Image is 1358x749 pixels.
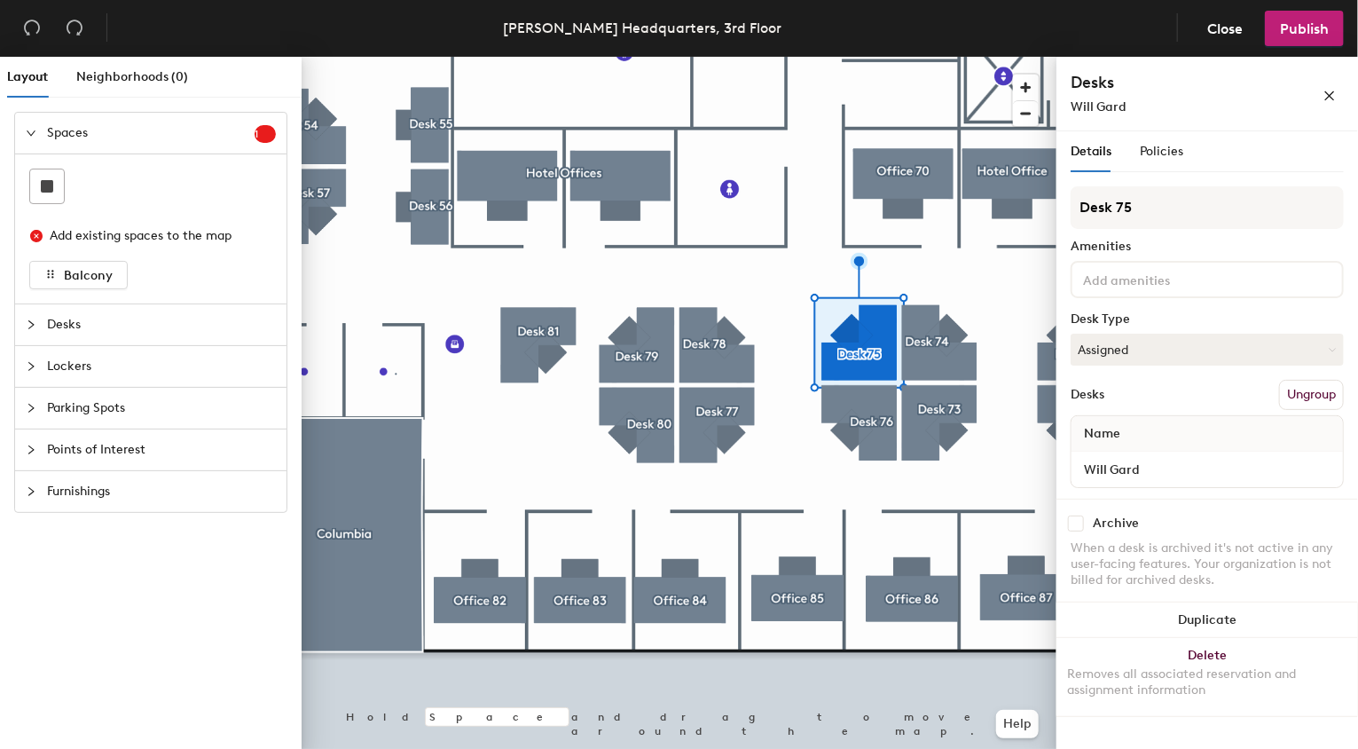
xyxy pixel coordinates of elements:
[57,11,92,46] button: Redo (⌘ + ⇧ + Z)
[1079,268,1239,289] input: Add amenities
[255,125,276,143] sup: 1
[1093,516,1139,531] div: Archive
[26,128,36,138] span: expanded
[1071,312,1344,327] div: Desk Type
[1279,380,1344,410] button: Ungroup
[23,19,41,36] span: undo
[47,113,255,154] span: Spaces
[1140,144,1183,159] span: Policies
[1056,638,1358,716] button: DeleteRemoves all associated reservation and assignment information
[1071,144,1111,159] span: Details
[1280,20,1329,37] span: Publish
[1071,334,1344,366] button: Assigned
[50,226,261,246] div: Add existing spaces to the map
[7,69,48,84] span: Layout
[1071,240,1344,254] div: Amenities
[1265,11,1344,46] button: Publish
[26,361,36,372] span: collapsed
[1071,540,1344,588] div: When a desk is archived it's not active in any user-facing features. Your organization is not bil...
[47,388,276,429] span: Parking Spots
[255,128,276,140] span: 1
[76,69,188,84] span: Neighborhoods (0)
[1056,603,1358,638] button: Duplicate
[47,304,276,345] span: Desks
[47,346,276,387] span: Lockers
[47,471,276,512] span: Furnishings
[29,261,128,289] button: Balcony
[1075,457,1339,482] input: Unnamed desk
[1071,71,1266,94] h4: Desks
[26,319,36,330] span: collapsed
[1192,11,1258,46] button: Close
[996,710,1039,738] button: Help
[26,445,36,455] span: collapsed
[1207,20,1243,37] span: Close
[30,230,43,242] span: close-circle
[1067,666,1347,698] div: Removes all associated reservation and assignment information
[26,403,36,414] span: collapsed
[47,430,276,470] span: Points of Interest
[1071,388,1104,402] div: Desks
[26,486,36,497] span: collapsed
[1323,90,1336,102] span: close
[14,11,50,46] button: Undo (⌘ + Z)
[1075,418,1129,450] span: Name
[503,17,781,39] div: [PERSON_NAME] Headquarters, 3rd Floor
[64,268,113,283] span: Balcony
[1071,99,1126,114] span: Will Gard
